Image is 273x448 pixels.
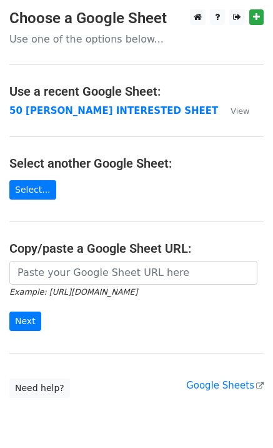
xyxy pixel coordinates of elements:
[9,287,137,297] small: Example: [URL][DOMAIN_NAME]
[231,106,249,116] small: View
[9,156,264,171] h4: Select another Google Sheet:
[9,33,264,46] p: Use one of the options below...
[9,105,218,116] a: 50 [PERSON_NAME] INTERESTED SHEET
[9,379,70,398] a: Need help?
[9,84,264,99] h4: Use a recent Google Sheet:
[9,180,56,200] a: Select...
[218,105,249,116] a: View
[9,312,41,331] input: Next
[186,380,264,391] a: Google Sheets
[9,261,257,285] input: Paste your Google Sheet URL here
[9,241,264,256] h4: Copy/paste a Google Sheet URL:
[9,9,264,28] h3: Choose a Google Sheet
